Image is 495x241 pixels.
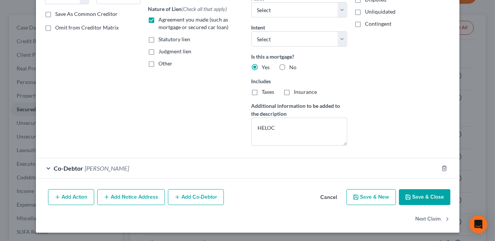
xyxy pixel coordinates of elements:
span: Unliquidated [365,8,396,15]
span: Agreement you made (such as mortgage or secured car loan) [159,16,229,30]
span: Taxes [262,89,275,95]
button: Cancel [315,190,343,205]
label: Includes [251,77,347,85]
label: Nature of Lien [148,5,227,13]
div: Open Intercom Messenger [469,215,487,233]
span: Statutory lien [159,36,191,42]
button: Save & New [346,189,396,205]
button: Add Co-Debtor [168,189,224,205]
button: Save & Close [399,189,450,205]
span: Contingent [365,20,392,27]
span: [PERSON_NAME] [85,165,129,172]
span: Yes [262,64,270,70]
span: Omit from Creditor Matrix [56,24,119,31]
span: Co-Debtor [54,165,84,172]
button: Add Action [48,189,94,205]
span: No [290,64,297,70]
span: (Check all that apply) [182,6,227,12]
button: Add Notice Address [97,189,165,205]
span: Other [159,60,173,67]
span: Insurance [294,89,317,95]
label: Save As Common Creditor [56,10,118,18]
button: Next Claim [416,211,450,227]
label: Is this a mortgage? [251,53,347,61]
span: Judgment lien [159,48,192,54]
label: Intent [251,23,265,31]
label: Additional information to be added to the description [251,102,347,118]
